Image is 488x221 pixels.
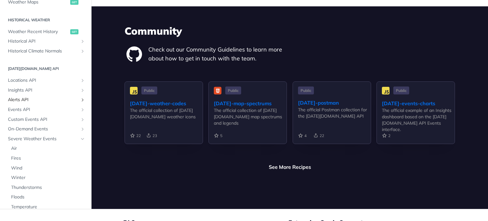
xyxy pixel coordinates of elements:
a: Public [DATE]-events-charts The official example of an Insights dashboard based on the [DATE][DOM... [376,81,455,154]
span: Public [298,86,314,94]
a: Public [DATE]-map-spectrums The official collection of [DATE][DOMAIN_NAME] map spectrums and legends [208,81,287,154]
div: The official example of an Insights dashboard based on the [DATE][DOMAIN_NAME] API Events interface. [382,107,455,133]
div: [DATE]-map-spectrums [214,100,287,107]
div: The official collection of [DATE][DOMAIN_NAME] map spectrums and legends [214,107,287,126]
span: Temperature [11,204,85,210]
a: Temperature [8,202,87,212]
a: Historical APIShow subpages for Historical API [5,37,87,46]
span: Public [141,86,157,94]
a: See More Recipes [269,163,311,171]
span: Thunderstorms [11,184,85,191]
a: Weather Recent Historyget [5,27,87,36]
div: [DATE]-postman [298,99,371,107]
span: Public [225,86,241,94]
a: Public [DATE]-weather-codes The official collection of [DATE][DOMAIN_NAME] weather icons [125,81,203,154]
span: Events API [8,107,78,113]
span: Weather Recent History [8,28,69,35]
span: Insights API [8,87,78,93]
h2: [DATE][DOMAIN_NAME] API [5,66,87,72]
span: Historical Climate Normals [8,48,78,54]
button: Show subpages for Historical Climate Normals [80,49,85,54]
a: Locations APIShow subpages for Locations API [5,76,87,85]
button: Show subpages for Custom Events API [80,117,85,122]
a: Fires [8,154,87,163]
span: Custom Events API [8,116,78,123]
a: Insights APIShow subpages for Insights API [5,86,87,95]
button: Show subpages for Historical API [80,39,85,44]
h3: Community [125,24,455,38]
a: Thunderstorms [8,183,87,192]
span: Air [11,145,85,152]
a: Winter [8,173,87,183]
button: Show subpages for On-Demand Events [80,127,85,132]
a: On-Demand EventsShow subpages for On-Demand Events [5,124,87,134]
span: Floods [11,194,85,200]
h2: Historical Weather [5,17,87,23]
div: [DATE]-events-charts [382,100,455,107]
span: Severe Weather Events [8,136,78,142]
button: Show subpages for Alerts API [80,97,85,102]
a: Alerts APIShow subpages for Alerts API [5,95,87,105]
a: Severe Weather EventsHide subpages for Severe Weather Events [5,134,87,144]
a: Air [8,144,87,153]
span: Alerts API [8,97,78,103]
div: The official collection of [DATE][DOMAIN_NAME] weather icons [130,107,203,120]
a: Floods [8,192,87,202]
span: Fires [11,155,85,162]
span: Locations API [8,77,78,84]
span: On-Demand Events [8,126,78,132]
div: [DATE]-weather-codes [130,100,203,107]
a: Wind [8,163,87,173]
span: get [70,29,78,34]
button: Show subpages for Locations API [80,78,85,83]
a: Events APIShow subpages for Events API [5,105,87,114]
a: Historical Climate NormalsShow subpages for Historical Climate Normals [5,46,87,56]
a: Public [DATE]-postman The official Postman collection for the [DATE][DOMAIN_NAME] API [293,81,371,154]
span: Winter [11,175,85,181]
button: Show subpages for Insights API [80,88,85,93]
span: Historical API [8,38,78,45]
p: Check out our Community Guidelines to learn more about how to get in touch with the team. [148,45,290,63]
button: Show subpages for Events API [80,107,85,112]
div: The official Postman collection for the [DATE][DOMAIN_NAME] API [298,107,371,119]
a: Custom Events APIShow subpages for Custom Events API [5,115,87,124]
button: Hide subpages for Severe Weather Events [80,136,85,142]
span: Public [393,86,409,94]
span: Wind [11,165,85,171]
